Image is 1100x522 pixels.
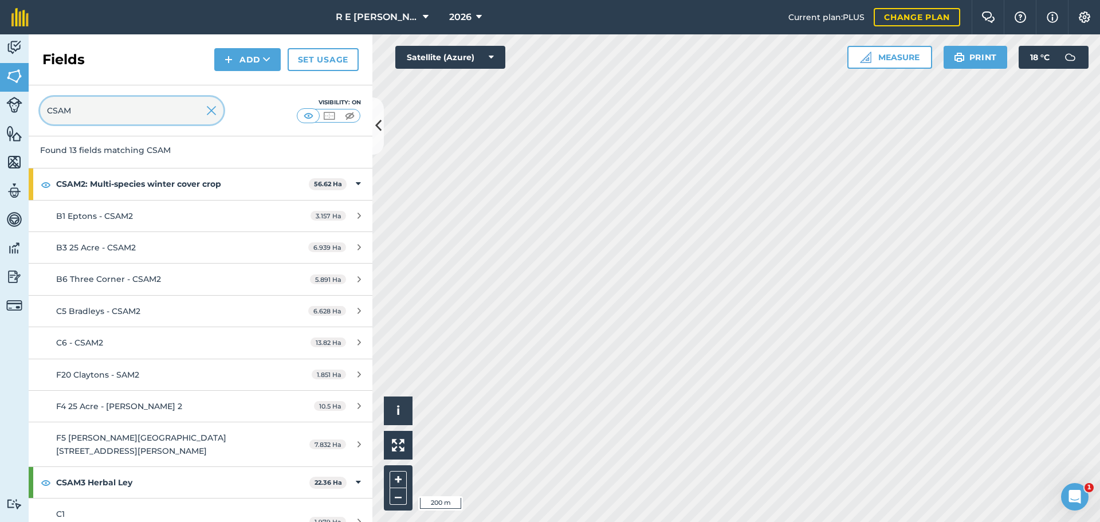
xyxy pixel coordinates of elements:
a: C5 Bradleys - CSAM26.628 Ha [29,296,372,327]
div: CSAM2: Multi-species winter cover crop56.62 Ha [29,168,372,199]
span: F4 25 Acre - [PERSON_NAME] 2 [56,401,182,411]
span: Current plan : PLUS [788,11,865,23]
span: 7.832 Ha [309,439,346,449]
span: 1 [1085,483,1094,492]
span: C6 - CSAM2 [56,337,103,348]
img: svg+xml;base64,PHN2ZyB4bWxucz0iaHR0cDovL3d3dy53My5vcmcvMjAwMC9zdmciIHdpZHRoPSIxNCIgaGVpZ2h0PSIyNC... [225,53,233,66]
img: svg+xml;base64,PHN2ZyB4bWxucz0iaHR0cDovL3d3dy53My5vcmcvMjAwMC9zdmciIHdpZHRoPSIxOCIgaGVpZ2h0PSIyNC... [41,178,51,191]
button: i [384,397,412,425]
button: Print [944,46,1008,69]
img: svg+xml;base64,PD94bWwgdmVyc2lvbj0iMS4wIiBlbmNvZGluZz0idXRmLTgiPz4KPCEtLSBHZW5lcmF0b3I6IEFkb2JlIE... [6,240,22,257]
button: Satellite (Azure) [395,46,505,69]
img: svg+xml;base64,PHN2ZyB4bWxucz0iaHR0cDovL3d3dy53My5vcmcvMjAwMC9zdmciIHdpZHRoPSI1MCIgaGVpZ2h0PSI0MC... [301,110,316,121]
div: Found 13 fields matching CSAM [29,132,372,168]
input: Search [40,97,223,124]
h2: Fields [42,50,85,69]
img: svg+xml;base64,PD94bWwgdmVyc2lvbj0iMS4wIiBlbmNvZGluZz0idXRmLTgiPz4KPCEtLSBHZW5lcmF0b3I6IEFkb2JlIE... [6,182,22,199]
div: CSAM3 Herbal Ley22.36 Ha [29,467,372,498]
img: svg+xml;base64,PHN2ZyB4bWxucz0iaHR0cDovL3d3dy53My5vcmcvMjAwMC9zdmciIHdpZHRoPSI1MCIgaGVpZ2h0PSI0MC... [343,110,357,121]
span: C1 [56,509,65,519]
button: – [390,488,407,505]
img: svg+xml;base64,PD94bWwgdmVyc2lvbj0iMS4wIiBlbmNvZGluZz0idXRmLTgiPz4KPCEtLSBHZW5lcmF0b3I6IEFkb2JlIE... [6,268,22,285]
img: svg+xml;base64,PD94bWwgdmVyc2lvbj0iMS4wIiBlbmNvZGluZz0idXRmLTgiPz4KPCEtLSBHZW5lcmF0b3I6IEFkb2JlIE... [6,499,22,509]
img: svg+xml;base64,PHN2ZyB4bWxucz0iaHR0cDovL3d3dy53My5vcmcvMjAwMC9zdmciIHdpZHRoPSIxOSIgaGVpZ2h0PSIyNC... [954,50,965,64]
span: 18 ° C [1030,46,1050,69]
a: C6 - CSAM213.82 Ha [29,327,372,358]
span: 1.851 Ha [312,370,346,379]
img: Ruler icon [860,52,871,63]
span: 3.157 Ha [311,211,346,221]
img: svg+xml;base64,PHN2ZyB4bWxucz0iaHR0cDovL3d3dy53My5vcmcvMjAwMC9zdmciIHdpZHRoPSIxNyIgaGVpZ2h0PSIxNy... [1047,10,1058,24]
span: 10.5 Ha [314,401,346,411]
button: + [390,471,407,488]
a: Change plan [874,8,960,26]
span: C5 Bradleys - CSAM2 [56,306,140,316]
span: B3 25 Acre - CSAM2 [56,242,136,253]
strong: CSAM2: Multi-species winter cover crop [56,168,309,199]
img: A cog icon [1078,11,1091,23]
span: 13.82 Ha [311,337,346,347]
span: R E [PERSON_NAME] [336,10,418,24]
strong: 22.36 Ha [315,478,342,486]
img: svg+xml;base64,PD94bWwgdmVyc2lvbj0iMS4wIiBlbmNvZGluZz0idXRmLTgiPz4KPCEtLSBHZW5lcmF0b3I6IEFkb2JlIE... [6,97,22,113]
img: svg+xml;base64,PHN2ZyB4bWxucz0iaHR0cDovL3d3dy53My5vcmcvMjAwMC9zdmciIHdpZHRoPSI1NiIgaGVpZ2h0PSI2MC... [6,154,22,171]
span: B1 Eptons - CSAM2 [56,211,133,221]
img: svg+xml;base64,PHN2ZyB4bWxucz0iaHR0cDovL3d3dy53My5vcmcvMjAwMC9zdmciIHdpZHRoPSI1NiIgaGVpZ2h0PSI2MC... [6,68,22,85]
span: 5.891 Ha [310,274,346,284]
a: B1 Eptons - CSAM23.157 Ha [29,201,372,231]
button: Add [214,48,281,71]
img: svg+xml;base64,PD94bWwgdmVyc2lvbj0iMS4wIiBlbmNvZGluZz0idXRmLTgiPz4KPCEtLSBHZW5lcmF0b3I6IEFkb2JlIE... [6,297,22,313]
img: svg+xml;base64,PD94bWwgdmVyc2lvbj0iMS4wIiBlbmNvZGluZz0idXRmLTgiPz4KPCEtLSBHZW5lcmF0b3I6IEFkb2JlIE... [6,39,22,56]
span: i [396,403,400,418]
span: F5 [PERSON_NAME][GEOGRAPHIC_DATA][STREET_ADDRESS][PERSON_NAME] [56,433,226,456]
img: svg+xml;base64,PHN2ZyB4bWxucz0iaHR0cDovL3d3dy53My5vcmcvMjAwMC9zdmciIHdpZHRoPSI1MCIgaGVpZ2h0PSI0MC... [322,110,336,121]
span: B6 Three Corner - CSAM2 [56,274,161,284]
span: F20 Claytons - SAM2 [56,370,139,380]
span: 6.939 Ha [308,242,346,252]
strong: CSAM3 Herbal Ley [56,467,309,498]
img: svg+xml;base64,PHN2ZyB4bWxucz0iaHR0cDovL3d3dy53My5vcmcvMjAwMC9zdmciIHdpZHRoPSI1NiIgaGVpZ2h0PSI2MC... [6,125,22,142]
img: svg+xml;base64,PHN2ZyB4bWxucz0iaHR0cDovL3d3dy53My5vcmcvMjAwMC9zdmciIHdpZHRoPSIyMiIgaGVpZ2h0PSIzMC... [206,104,217,117]
span: 2026 [449,10,472,24]
iframe: Intercom live chat [1061,483,1089,511]
a: Set usage [288,48,359,71]
img: Four arrows, one pointing top left, one top right, one bottom right and the last bottom left [392,439,404,452]
a: B6 Three Corner - CSAM25.891 Ha [29,264,372,295]
a: B3 25 Acre - CSAM26.939 Ha [29,232,372,263]
strong: 56.62 Ha [314,180,342,188]
img: A question mark icon [1013,11,1027,23]
a: F5 [PERSON_NAME][GEOGRAPHIC_DATA][STREET_ADDRESS][PERSON_NAME]7.832 Ha [29,422,372,466]
button: Measure [847,46,932,69]
img: fieldmargin Logo [11,8,29,26]
a: F20 Claytons - SAM21.851 Ha [29,359,372,390]
div: Visibility: On [297,98,361,107]
span: 6.628 Ha [308,306,346,316]
img: Two speech bubbles overlapping with the left bubble in the forefront [981,11,995,23]
a: F4 25 Acre - [PERSON_NAME] 210.5 Ha [29,391,372,422]
img: svg+xml;base64,PD94bWwgdmVyc2lvbj0iMS4wIiBlbmNvZGluZz0idXRmLTgiPz4KPCEtLSBHZW5lcmF0b3I6IEFkb2JlIE... [6,211,22,228]
button: 18 °C [1019,46,1089,69]
img: svg+xml;base64,PHN2ZyB4bWxucz0iaHR0cDovL3d3dy53My5vcmcvMjAwMC9zdmciIHdpZHRoPSIxOCIgaGVpZ2h0PSIyNC... [41,476,51,489]
img: svg+xml;base64,PD94bWwgdmVyc2lvbj0iMS4wIiBlbmNvZGluZz0idXRmLTgiPz4KPCEtLSBHZW5lcmF0b3I6IEFkb2JlIE... [1059,46,1082,69]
